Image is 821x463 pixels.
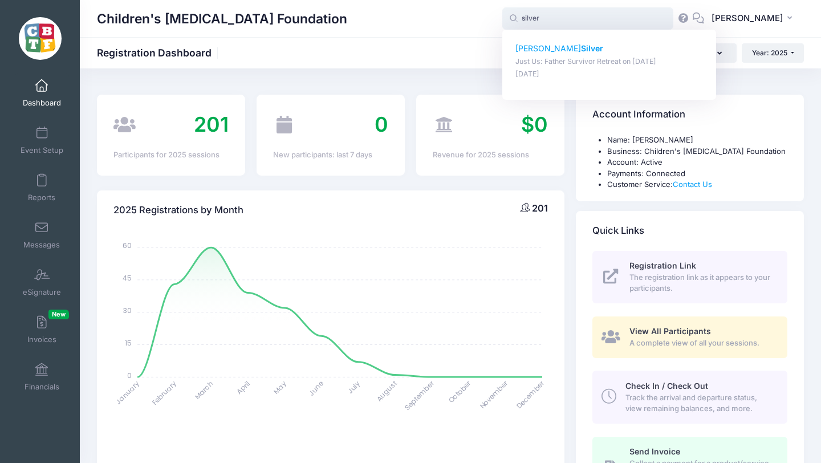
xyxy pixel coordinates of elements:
img: Children's Brain Tumor Foundation [19,17,62,60]
tspan: 30 [123,306,132,315]
li: Payments: Connected [607,168,787,180]
a: Reports [15,168,69,208]
input: Search by First Name, Last Name, or Email... [502,7,673,30]
h4: Account Information [592,99,685,131]
a: View All Participants A complete view of all your sessions. [592,316,787,358]
span: Financials [25,382,59,392]
div: Revenue for 2025 sessions [433,149,548,161]
span: [PERSON_NAME] [712,12,783,25]
a: Dashboard [15,73,69,113]
span: A complete view of all your sessions. [629,338,774,349]
a: Messages [15,215,69,255]
span: Registration Link [629,261,696,270]
tspan: December [514,378,547,411]
span: Check In / Check Out [625,381,708,391]
li: Business: Children's [MEDICAL_DATA] Foundation [607,146,787,157]
p: [PERSON_NAME] [515,43,704,55]
tspan: 45 [123,273,132,283]
span: Reports [28,193,55,202]
a: Registration Link The registration link as it appears to your participants. [592,251,787,303]
div: New participants: last 7 days [273,149,388,161]
span: Messages [23,240,60,250]
tspan: October [446,378,473,405]
li: Customer Service: [607,179,787,190]
tspan: March [193,379,216,401]
tspan: 60 [123,241,132,250]
span: Event Setup [21,145,63,155]
tspan: April [234,379,251,396]
h4: Quick Links [592,214,644,247]
a: InvoicesNew [15,310,69,350]
h1: Registration Dashboard [97,47,221,59]
tspan: 15 [125,338,132,348]
li: Account: Active [607,157,787,168]
button: Year: 2025 [742,43,804,63]
a: Event Setup [15,120,69,160]
h1: Children's [MEDICAL_DATA] Foundation [97,6,347,32]
span: The registration link as it appears to your participants. [629,272,774,294]
a: Financials [15,357,69,397]
a: Check In / Check Out Track the arrival and departure status, view remaining balances, and more. [592,371,787,423]
strong: Silver [581,43,603,53]
span: Send Invoice [629,446,680,456]
h4: 2025 Registrations by Month [113,194,243,226]
span: View All Participants [629,326,711,336]
tspan: 0 [127,370,132,380]
span: Year: 2025 [752,48,787,57]
tspan: November [478,378,510,411]
tspan: July [346,379,363,396]
tspan: August [375,379,399,403]
tspan: February [150,379,178,407]
span: Dashboard [23,98,61,108]
span: 201 [194,112,229,137]
span: eSignature [23,287,61,297]
span: 201 [532,202,548,214]
button: [PERSON_NAME] [704,6,804,32]
span: $0 [521,112,548,137]
li: Name: [PERSON_NAME] [607,135,787,146]
span: Invoices [27,335,56,344]
a: Contact Us [673,180,712,189]
tspan: June [307,379,326,397]
p: Just Us: Father Survivor Retreat on [DATE] [515,56,704,67]
span: 0 [375,112,388,137]
div: Participants for 2025 sessions [113,149,229,161]
a: eSignature [15,262,69,302]
tspan: May [271,379,288,396]
span: Track the arrival and departure status, view remaining balances, and more. [625,392,774,415]
tspan: September [403,378,436,412]
p: [DATE] [515,69,704,80]
tspan: January [113,379,141,407]
span: New [48,310,69,319]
